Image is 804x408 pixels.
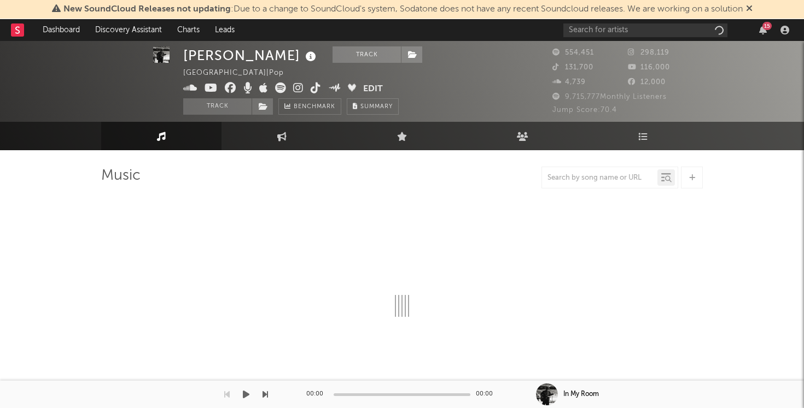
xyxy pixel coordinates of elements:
[746,5,753,14] span: Dismiss
[294,100,335,114] span: Benchmark
[552,93,667,100] span: 9,715,777 Monthly Listeners
[628,64,670,71] span: 116,000
[759,26,767,34] button: 15
[183,98,252,115] button: Track
[552,79,586,86] span: 4,739
[63,5,231,14] span: New SoundCloud Releases not updating
[183,67,296,80] div: [GEOGRAPHIC_DATA] | Pop
[542,174,657,182] input: Search by song name or URL
[360,104,393,110] span: Summary
[762,22,772,30] div: 15
[35,19,88,41] a: Dashboard
[628,79,666,86] span: 12,000
[207,19,242,41] a: Leads
[347,98,399,115] button: Summary
[628,49,669,56] span: 298,119
[552,49,594,56] span: 554,451
[333,46,401,63] button: Track
[563,389,599,399] div: In My Room
[552,64,593,71] span: 131,700
[563,23,727,37] input: Search for artists
[363,82,383,96] button: Edit
[63,5,743,14] span: : Due to a change to SoundCloud's system, Sodatone does not have any recent Soundcloud releases. ...
[183,46,319,64] div: [PERSON_NAME]
[170,19,207,41] a: Charts
[278,98,341,115] a: Benchmark
[88,19,170,41] a: Discovery Assistant
[552,107,617,114] span: Jump Score: 70.4
[476,388,498,401] div: 00:00
[306,388,328,401] div: 00:00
